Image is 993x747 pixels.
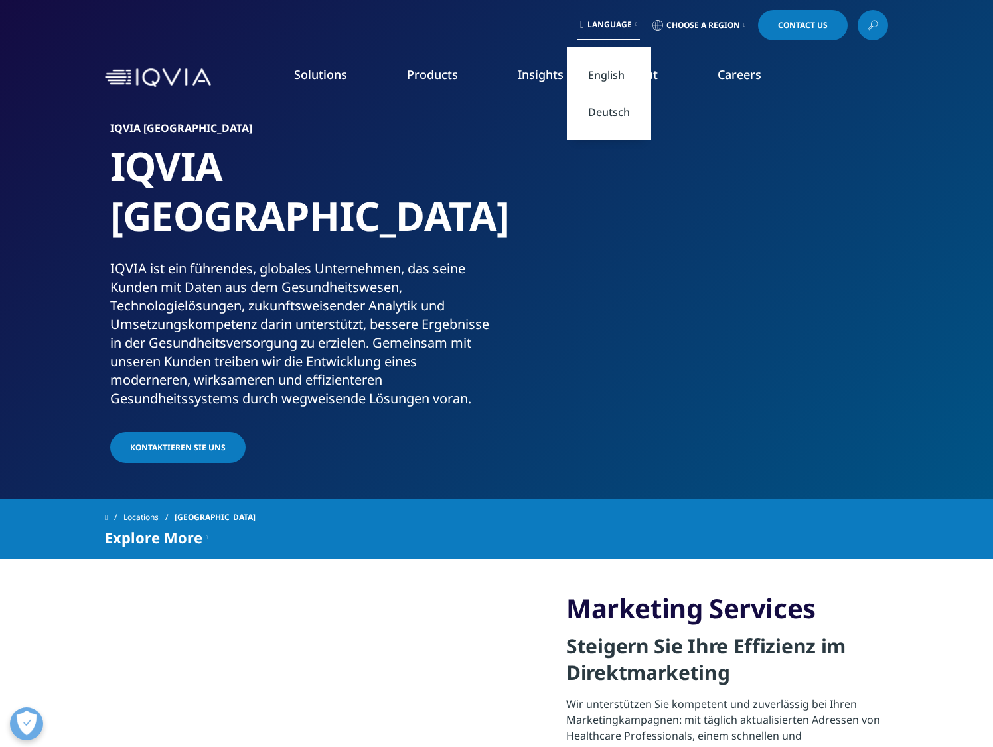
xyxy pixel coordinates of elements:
[407,66,458,82] a: Products
[718,66,761,82] a: Careers
[567,94,651,131] a: Deutsch
[110,123,492,141] h6: IQVIA [GEOGRAPHIC_DATA]
[10,707,43,740] button: Präferenzen öffnen
[105,529,202,545] span: Explore More
[110,259,492,408] div: IQVIA ist ein führendes, globales Unternehmen, das seine Kunden mit Daten aus dem Gesundheitswese...
[587,19,632,30] span: Language
[130,442,226,453] span: Kontaktieren Sie Uns
[566,592,888,625] h3: Marketing Services
[518,66,564,82] a: Insights
[123,506,175,529] a: Locations
[216,46,888,109] nav: Primary
[666,20,740,31] span: Choose a Region
[110,141,492,259] h1: IQVIA [GEOGRAPHIC_DATA]
[110,432,246,463] a: Kontaktieren Sie Uns
[175,506,256,529] span: [GEOGRAPHIC_DATA]
[758,10,848,40] a: Contact Us
[567,56,651,94] a: English
[294,66,347,82] a: Solutions
[528,123,883,388] img: 139_reviewing-data-on-screens.jpg
[566,633,888,696] h4: Steigern Sie Ihre Effizienz im Direktmarketing
[778,21,828,29] span: Contact Us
